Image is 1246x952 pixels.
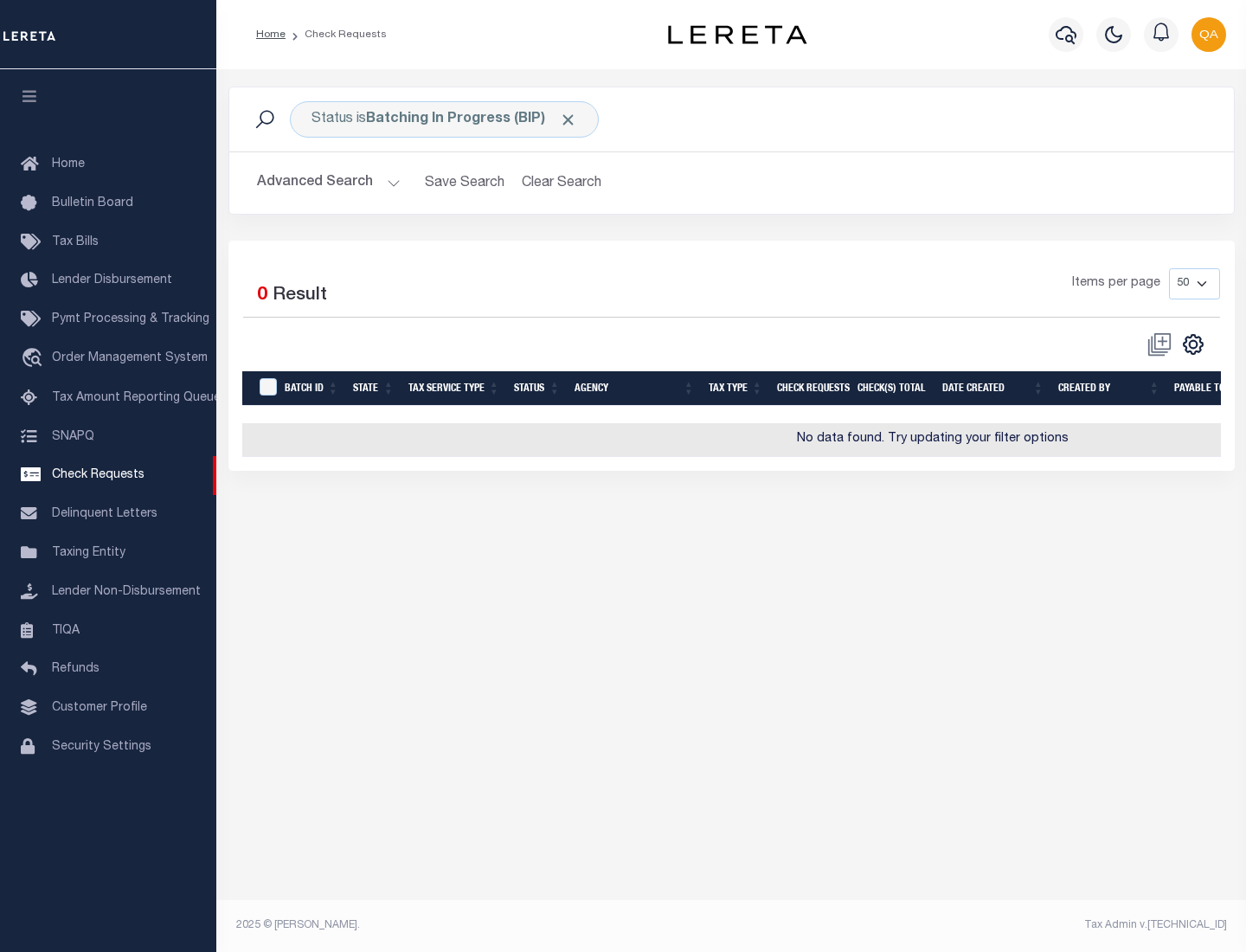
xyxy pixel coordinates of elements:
span: 0 [257,286,267,305]
th: Batch Id: activate to sort column ascending [278,371,346,407]
button: Clear Search [515,166,609,200]
span: Home [52,158,85,170]
span: SNAPQ [52,430,94,442]
span: Click to Remove [559,111,577,129]
span: Delinquent Letters [52,508,157,520]
span: Refunds [52,663,100,675]
button: Save Search [414,166,515,200]
th: Tax Service Type: activate to sort column ascending [401,371,507,407]
li: Check Requests [286,27,387,42]
th: Tax Type: activate to sort column ascending [702,371,770,407]
span: Bulletin Board [52,197,133,209]
span: Tax Bills [52,236,99,248]
span: Tax Amount Reporting Queue [52,392,221,404]
span: Check Requests [52,469,145,481]
span: Lender Disbursement [52,274,172,286]
span: Order Management System [52,352,208,364]
div: 2025 © [PERSON_NAME]. [223,917,732,933]
a: Home [256,29,286,40]
i: travel_explore [21,348,48,370]
button: Advanced Search [257,166,401,200]
label: Result [273,282,327,310]
img: logo-dark.svg [668,25,806,44]
th: Check Requests [770,371,851,407]
span: Customer Profile [52,702,147,714]
div: Tax Admin v.[TECHNICAL_ID] [744,917,1227,933]
span: Security Settings [52,741,151,753]
img: svg+xml;base64,PHN2ZyB4bWxucz0iaHR0cDovL3d3dy53My5vcmcvMjAwMC9zdmciIHBvaW50ZXItZXZlbnRzPSJub25lIi... [1191,17,1226,52]
span: Pymt Processing & Tracking [52,313,209,325]
span: TIQA [52,624,80,636]
th: State: activate to sort column ascending [346,371,401,407]
div: Status is [290,101,599,138]
span: Lender Non-Disbursement [52,586,201,598]
th: Agency: activate to sort column ascending [568,371,702,407]
span: Taxing Entity [52,547,125,559]
th: Created By: activate to sort column ascending [1051,371,1167,407]
span: Items per page [1072,274,1160,293]
b: Batching In Progress (BIP) [366,113,577,126]
th: Check(s) Total [851,371,935,407]
th: Status: activate to sort column ascending [507,371,568,407]
th: Date Created: activate to sort column ascending [935,371,1051,407]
